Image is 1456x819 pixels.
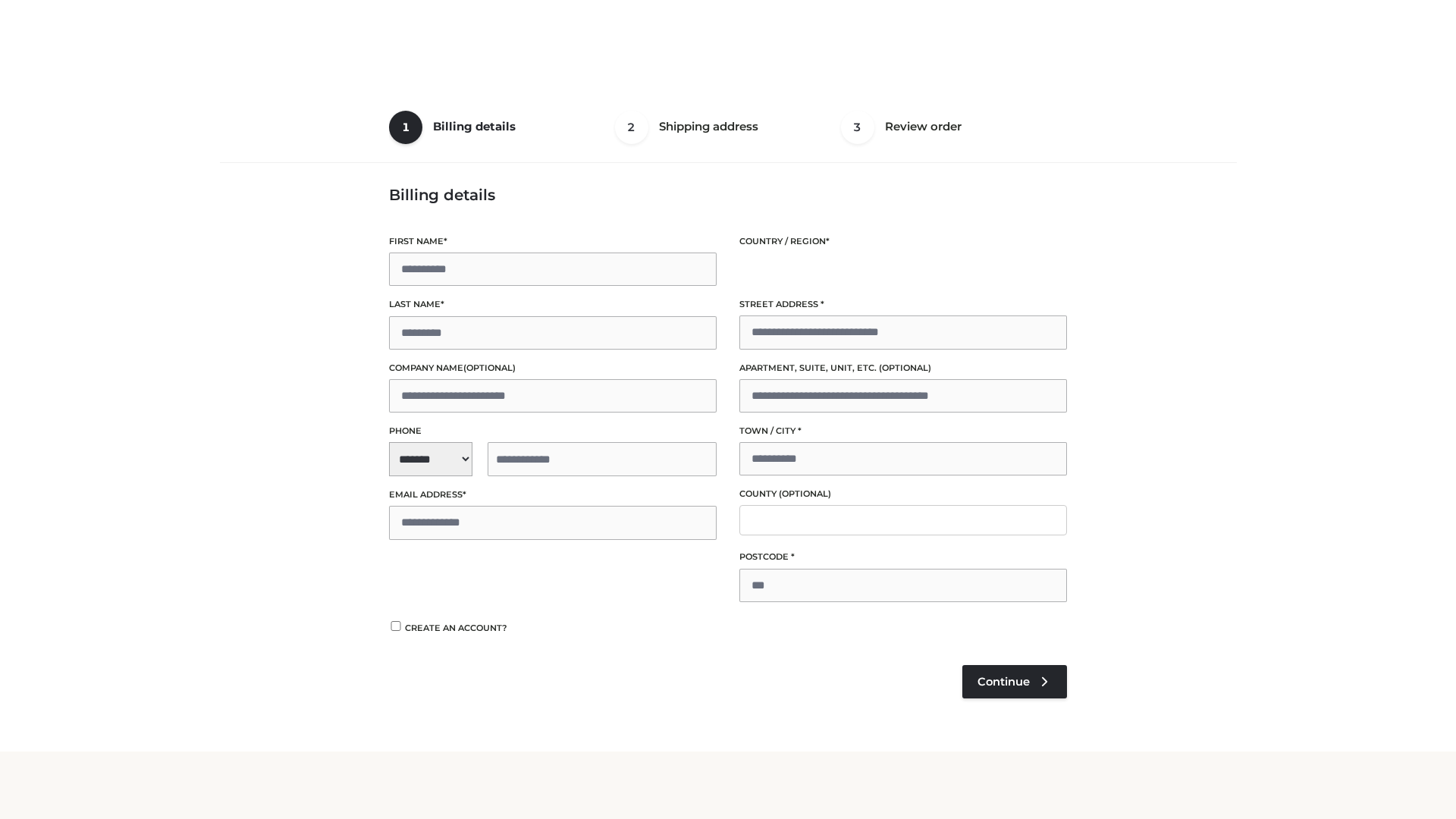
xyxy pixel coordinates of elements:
[405,623,507,633] span: Create an account?
[739,550,1067,564] label: Postcode
[389,234,717,249] label: First name
[779,488,831,499] span: (optional)
[977,675,1030,689] span: Continue
[389,424,717,438] label: Phone
[389,297,717,312] label: Last name
[739,297,1067,312] label: Street address
[389,488,717,502] label: Email address
[879,362,931,373] span: (optional)
[739,234,1067,249] label: Country / Region
[739,361,1067,375] label: Apartment, suite, unit, etc.
[739,424,1067,438] label: Town / City
[389,186,1067,204] h3: Billing details
[389,361,717,375] label: Company name
[962,665,1067,698] a: Continue
[389,621,403,631] input: Create an account?
[463,362,516,373] span: (optional)
[739,487,1067,501] label: County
